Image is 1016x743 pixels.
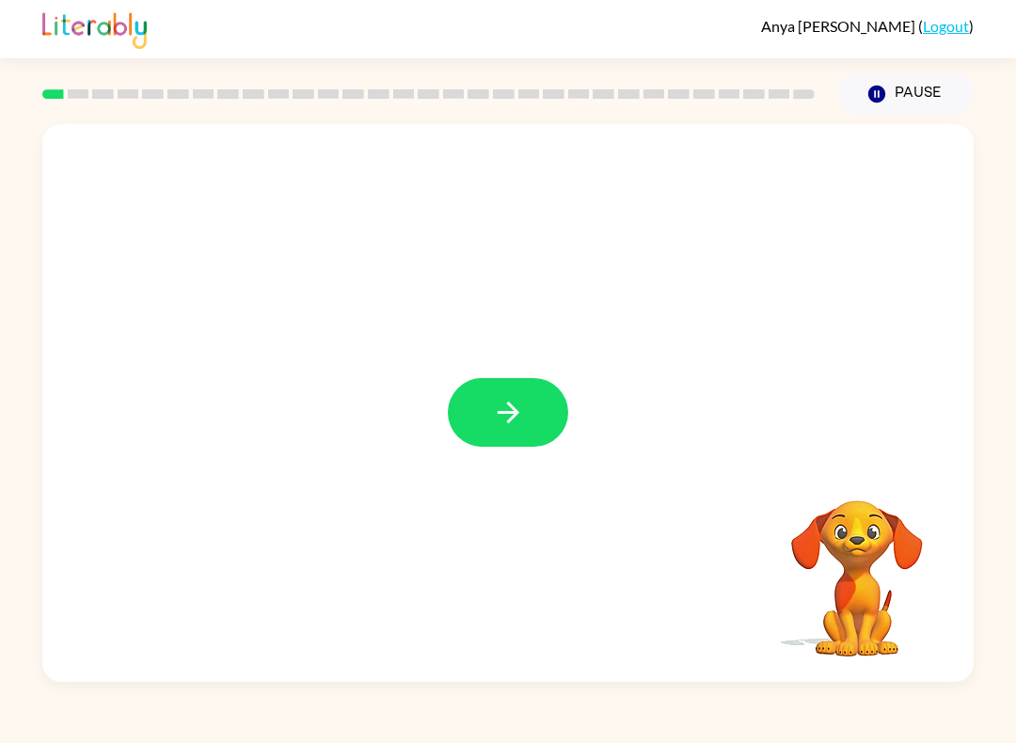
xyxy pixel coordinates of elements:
div: ( ) [761,17,974,35]
button: Pause [837,72,974,116]
img: Literably [42,8,147,49]
span: Anya [PERSON_NAME] [761,17,918,35]
a: Logout [923,17,969,35]
video: Your browser must support playing .mp4 files to use Literably. Please try using another browser. [763,471,951,659]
